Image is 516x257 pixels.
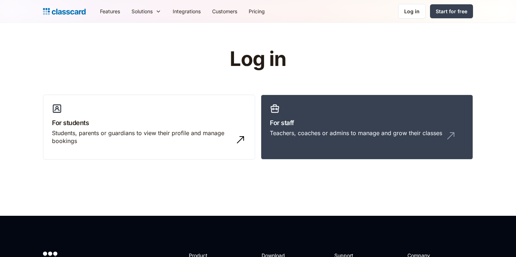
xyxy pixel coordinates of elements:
div: Start for free [436,8,467,15]
h3: For staff [270,118,464,128]
a: Pricing [243,3,271,19]
div: Solutions [126,3,167,19]
a: Customers [206,3,243,19]
a: Start for free [430,4,473,18]
div: Solutions [132,8,153,15]
h1: Log in [144,48,372,70]
a: For staffTeachers, coaches or admins to manage and grow their classes [261,95,473,160]
div: Log in [404,8,420,15]
div: Teachers, coaches or admins to manage and grow their classes [270,129,442,137]
a: home [43,6,86,16]
div: Students, parents or guardians to view their profile and manage bookings [52,129,232,145]
a: Features [94,3,126,19]
a: Log in [398,4,426,19]
h3: For students [52,118,246,128]
a: For studentsStudents, parents or guardians to view their profile and manage bookings [43,95,255,160]
a: Integrations [167,3,206,19]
